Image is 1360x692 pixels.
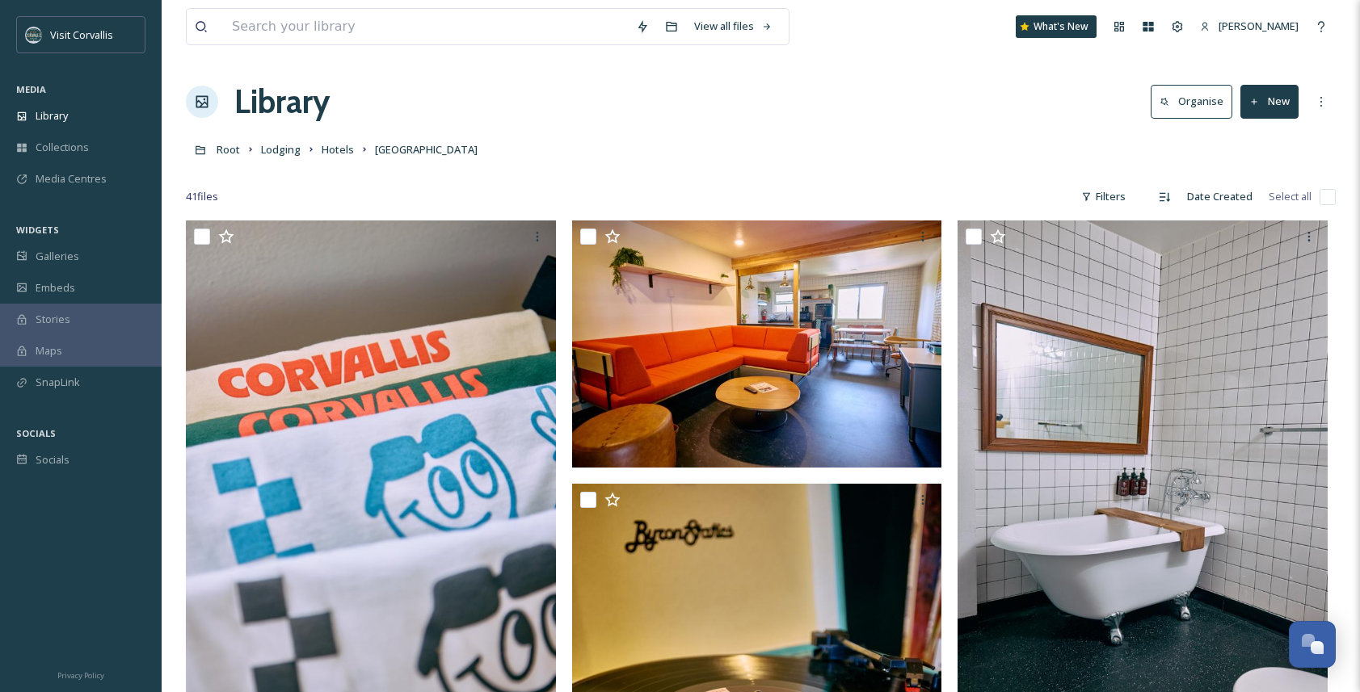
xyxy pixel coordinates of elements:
[36,452,69,468] span: Socials
[36,108,68,124] span: Library
[261,142,301,157] span: Lodging
[50,27,113,42] span: Visit Corvallis
[322,140,354,159] a: Hotels
[57,670,104,681] span: Privacy Policy
[36,280,75,296] span: Embeds
[234,78,330,126] a: Library
[1073,181,1134,212] div: Filters
[36,375,80,390] span: SnapLink
[1151,85,1232,118] button: Organise
[1192,10,1307,42] a: [PERSON_NAME]
[375,140,478,159] a: [GEOGRAPHIC_DATA]
[217,140,240,159] a: Root
[1016,15,1097,38] a: What's New
[217,142,240,157] span: Root
[26,27,42,43] img: visit-corvallis-badge-dark-blue-orange%281%29.png
[1289,621,1336,668] button: Open Chat
[1240,85,1299,118] button: New
[36,140,89,155] span: Collections
[1219,19,1299,33] span: [PERSON_NAME]
[16,427,56,439] span: SOCIALS
[16,224,59,236] span: WIDGETS
[686,10,781,42] a: View all files
[1269,189,1312,204] span: Select all
[224,9,628,44] input: Search your library
[322,142,354,157] span: Hotels
[36,343,62,359] span: Maps
[36,171,107,187] span: Media Centres
[36,249,79,264] span: Galleries
[16,83,46,95] span: MEDIA
[57,665,104,684] a: Privacy Policy
[375,142,478,157] span: [GEOGRAPHIC_DATA]
[1179,181,1261,212] div: Date Created
[261,140,301,159] a: Lodging
[186,189,218,204] span: 41 file s
[36,312,70,327] span: Stories
[572,220,942,468] img: Hotel Corvallis-Corvallis-Share-VisitCorvallis 44.jpg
